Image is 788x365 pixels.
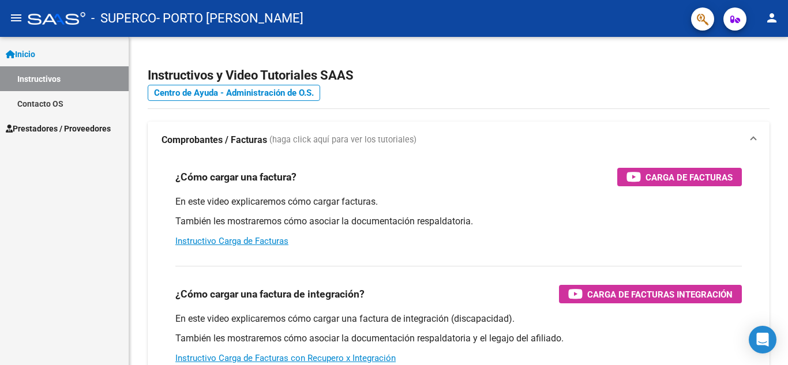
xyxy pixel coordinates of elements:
a: Centro de Ayuda - Administración de O.S. [148,85,320,101]
p: En este video explicaremos cómo cargar facturas. [175,195,742,208]
mat-icon: menu [9,11,23,25]
span: - SUPERCO [91,6,156,31]
span: Inicio [6,48,35,61]
span: Prestadores / Proveedores [6,122,111,135]
p: También les mostraremos cómo asociar la documentación respaldatoria y el legajo del afiliado. [175,332,742,345]
span: Carga de Facturas [646,170,733,185]
mat-expansion-panel-header: Comprobantes / Facturas (haga click aquí para ver los tutoriales) [148,122,770,159]
span: Carga de Facturas Integración [587,287,733,302]
h3: ¿Cómo cargar una factura? [175,169,297,185]
div: Open Intercom Messenger [749,326,776,353]
p: También les mostraremos cómo asociar la documentación respaldatoria. [175,215,742,228]
strong: Comprobantes / Facturas [162,134,267,146]
p: En este video explicaremos cómo cargar una factura de integración (discapacidad). [175,313,742,325]
h3: ¿Cómo cargar una factura de integración? [175,286,365,302]
button: Carga de Facturas [617,168,742,186]
h2: Instructivos y Video Tutoriales SAAS [148,65,770,86]
a: Instructivo Carga de Facturas [175,236,288,246]
span: (haga click aquí para ver los tutoriales) [269,134,416,146]
a: Instructivo Carga de Facturas con Recupero x Integración [175,353,396,363]
span: - PORTO [PERSON_NAME] [156,6,303,31]
mat-icon: person [765,11,779,25]
button: Carga de Facturas Integración [559,285,742,303]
